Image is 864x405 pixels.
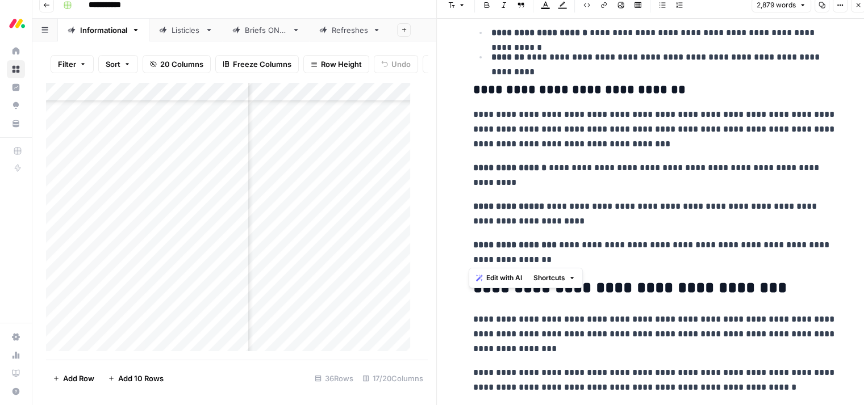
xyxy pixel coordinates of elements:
a: Opportunities [7,96,25,115]
div: 36 Rows [310,369,358,387]
a: Browse [7,60,25,78]
span: Row Height [321,58,362,70]
span: Add Row [63,373,94,384]
a: Usage [7,346,25,364]
button: 20 Columns [143,55,211,73]
span: Undo [391,58,411,70]
a: Briefs ONLY [223,19,310,41]
a: Insights [7,78,25,96]
button: Undo [374,55,418,73]
button: Sort [98,55,138,73]
button: Add 10 Rows [101,369,170,387]
button: Edit with AI [471,271,527,285]
span: Edit with AI [486,273,522,283]
div: 17/20 Columns [358,369,428,387]
span: Add 10 Rows [118,373,164,384]
span: Freeze Columns [233,58,291,70]
button: Filter [51,55,94,73]
div: Refreshes [332,24,368,36]
a: Your Data [7,115,25,133]
div: Informational [80,24,127,36]
button: Add Row [46,369,101,387]
button: Workspace: Monday.com [7,9,25,37]
button: Shortcuts [529,271,580,285]
button: Freeze Columns [215,55,299,73]
a: Learning Hub [7,364,25,382]
img: Monday.com Logo [7,13,27,33]
a: Listicles [149,19,223,41]
span: 20 Columns [160,58,203,70]
a: Informational [58,19,149,41]
span: Filter [58,58,76,70]
div: Listicles [172,24,201,36]
span: Sort [106,58,120,70]
span: Shortcuts [533,273,565,283]
a: Refreshes [310,19,390,41]
button: Help + Support [7,382,25,400]
button: Row Height [303,55,369,73]
a: Settings [7,328,25,346]
div: Briefs ONLY [245,24,287,36]
a: Home [7,42,25,60]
